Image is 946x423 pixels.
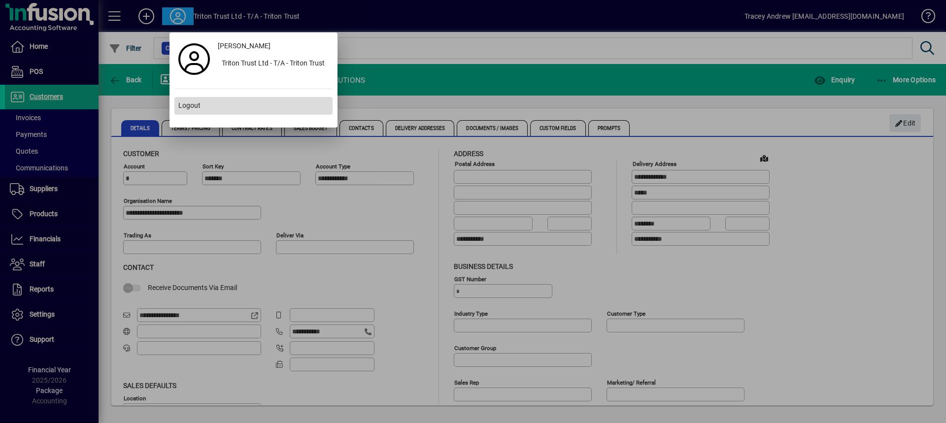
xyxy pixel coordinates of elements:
span: [PERSON_NAME] [218,41,270,51]
a: Profile [174,50,214,68]
button: Triton Trust Ltd - T/A - Triton Trust [214,55,333,73]
a: [PERSON_NAME] [214,37,333,55]
button: Logout [174,97,333,115]
span: Logout [178,100,201,111]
